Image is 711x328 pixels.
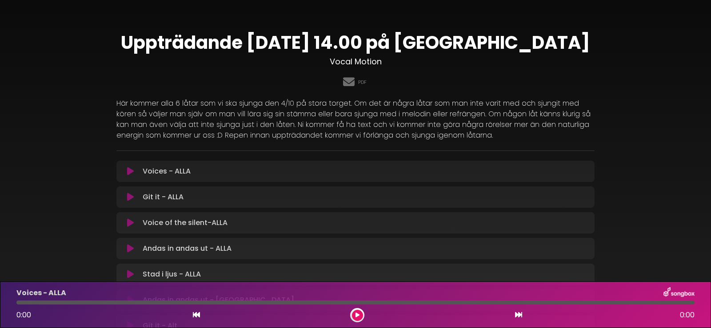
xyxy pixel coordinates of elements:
h1: Uppträdande [DATE] 14.00 på [GEOGRAPHIC_DATA] [116,32,595,53]
p: Stad i ljus - ALLA [143,269,201,280]
p: Voices - ALLA [143,166,191,177]
p: Voice of the silent-ALLA [143,217,228,228]
span: 0:00 [16,310,31,320]
p: Voices - ALLA [16,288,66,298]
span: 0:00 [680,310,695,320]
h3: Vocal Motion [116,57,595,67]
p: Git it - ALLA [143,192,184,202]
p: Andas in andas ut - ALLA [143,243,232,254]
a: PDF [358,79,367,86]
img: songbox-logo-white.png [663,287,695,299]
p: Här kommer alla 6 låtar som vi ska sjunga den 4/10 på stora torget. Om det är några låtar som man... [116,98,595,141]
